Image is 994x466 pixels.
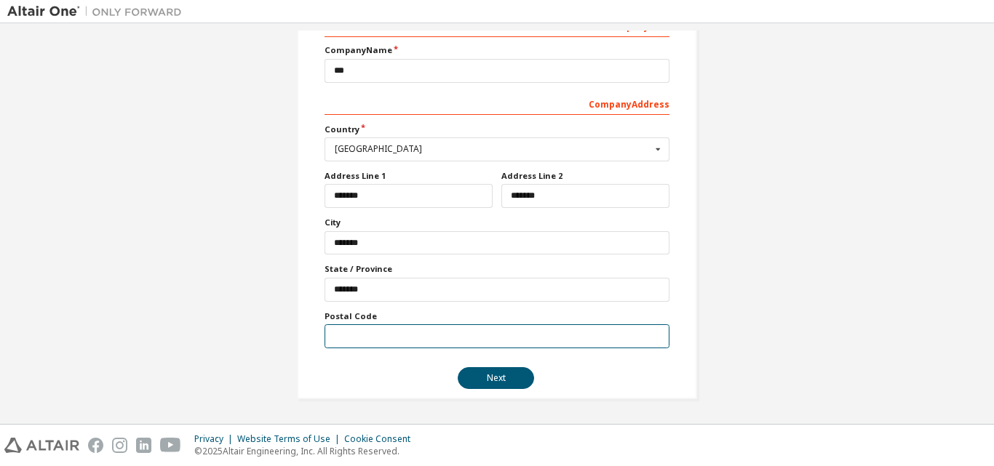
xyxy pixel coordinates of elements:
label: State / Province [325,263,669,275]
label: City [325,217,669,228]
img: youtube.svg [160,438,181,453]
img: linkedin.svg [136,438,151,453]
label: Postal Code [325,310,669,322]
div: Privacy [194,433,237,445]
label: Company Name [325,44,669,56]
div: Cookie Consent [344,433,419,445]
img: Altair One [7,4,189,19]
div: Website Terms of Use [237,433,344,445]
button: Next [458,367,534,389]
p: © 2025 Altair Engineering, Inc. All Rights Reserved. [194,445,419,457]
img: facebook.svg [88,438,103,453]
div: Company Address [325,92,669,115]
img: altair_logo.svg [4,438,79,453]
div: [GEOGRAPHIC_DATA] [335,145,651,153]
img: instagram.svg [112,438,127,453]
label: Address Line 1 [325,170,493,182]
label: Address Line 2 [501,170,669,182]
label: Country [325,124,669,135]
